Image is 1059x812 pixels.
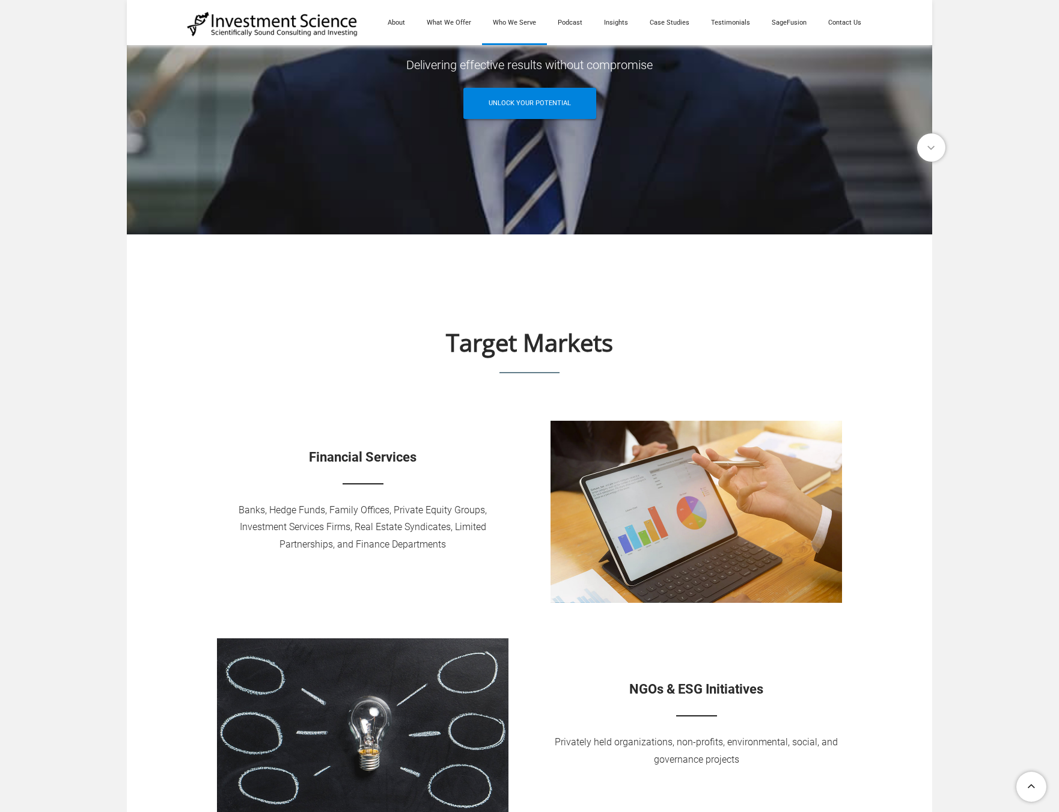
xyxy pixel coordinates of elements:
[676,715,717,716] img: Picture
[187,331,872,355] h1: Target Markets
[187,11,358,37] img: Investment Science | NYC Consulting Services
[217,502,508,554] div: Banks, Hedge Funds, Family Offices, Private Equity Groups, Investment Services Firms, Real Estate...
[489,88,571,119] span: Unlock Your Potential
[551,421,842,603] img: Financial Services
[629,682,763,697] font: NGOs & ESG Initiatives
[1012,767,1053,806] a: To Top
[463,88,596,119] a: Unlock Your Potential
[389,2,670,53] strong: Who We Serve
[309,450,417,465] font: Financial Services
[499,372,560,373] img: Picture
[187,54,872,76] div: Delivering effective results without compromise
[343,483,383,484] img: Picture
[551,734,842,769] div: Privately held organizations, non-profits, environmental, social, and governance projects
